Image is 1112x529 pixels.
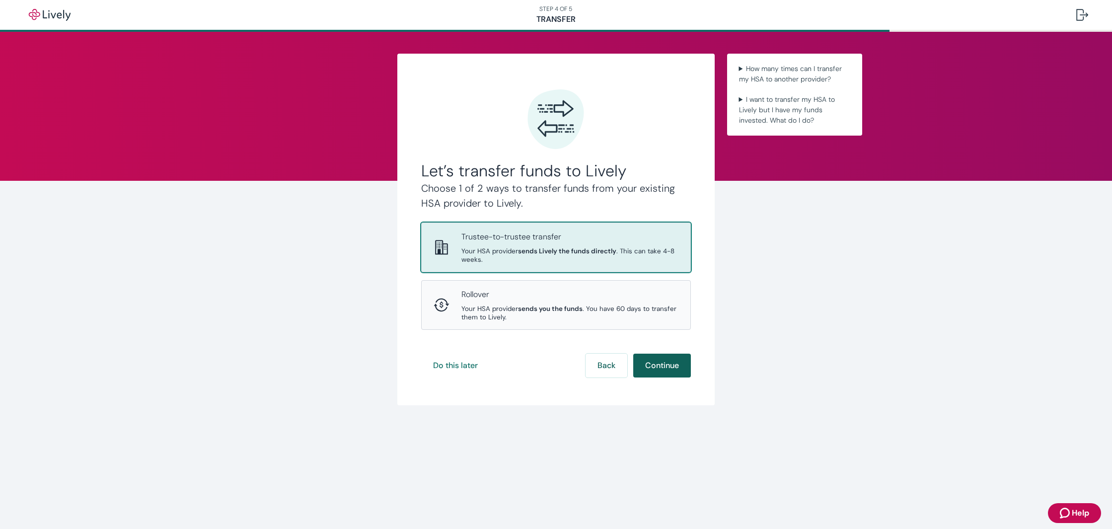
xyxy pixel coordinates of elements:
[422,281,691,329] button: RolloverRolloverYour HSA providersends you the funds. You have 60 days to transfer them to Lively.
[1060,507,1072,519] svg: Zendesk support icon
[434,297,449,313] svg: Rollover
[421,181,691,211] h4: Choose 1 of 2 ways to transfer funds from your existing HSA provider to Lively.
[421,161,691,181] h2: Let’s transfer funds to Lively
[421,354,490,378] button: Do this later
[461,304,679,321] span: Your HSA provider . You have 60 days to transfer them to Lively.
[434,239,449,255] svg: Trustee-to-trustee
[422,223,691,272] button: Trustee-to-trusteeTrustee-to-trustee transferYour HSA providersends Lively the funds directly. Th...
[518,304,583,313] strong: sends you the funds
[586,354,627,378] button: Back
[22,9,77,21] img: Lively
[1072,507,1089,519] span: Help
[461,231,679,243] p: Trustee-to-trustee transfer
[1048,503,1101,523] button: Zendesk support iconHelp
[1068,3,1096,27] button: Log out
[461,247,679,264] span: Your HSA provider . This can take 4-8 weeks.
[633,354,691,378] button: Continue
[735,92,854,128] summary: I want to transfer my HSA to Lively but I have my funds invested. What do I do?
[461,289,679,301] p: Rollover
[735,62,854,86] summary: How many times can I transfer my HSA to another provider?
[518,247,616,255] strong: sends Lively the funds directly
